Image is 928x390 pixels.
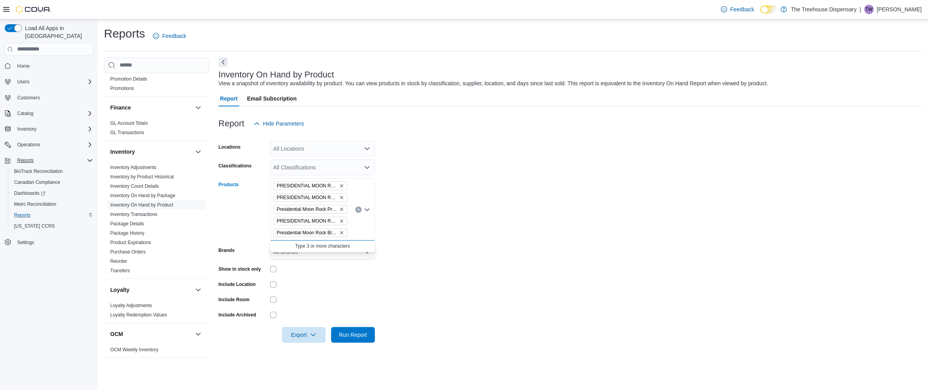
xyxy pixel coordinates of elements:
[162,32,186,40] span: Feedback
[2,92,96,103] button: Customers
[5,57,93,268] nav: Complex example
[110,183,159,189] a: Inventory Count Details
[339,331,367,339] span: Run Report
[277,182,338,190] span: PRESIDENTIAL MOON ROCK BLUNT CLASSIC.
[110,312,167,318] a: Loyalty Redemption Values
[110,239,151,246] span: Product Expirations
[110,192,176,199] span: Inventory On Hand by Package
[11,210,93,220] span: Reports
[110,85,134,92] span: Promotions
[193,103,203,112] button: Finance
[14,156,37,165] button: Reports
[104,301,209,323] div: Loyalty
[11,178,93,187] span: Canadian Compliance
[14,179,60,185] span: Canadian Compliance
[110,86,134,91] a: Promotions
[193,147,203,156] button: Inventory
[17,110,33,117] span: Catalog
[14,61,93,71] span: Home
[110,365,129,373] h3: Pricing
[110,312,167,318] span: Loyalty Redemption Values
[2,108,96,119] button: Catalog
[8,177,96,188] button: Canadian Compliance
[219,281,256,288] label: Include Location
[339,195,344,200] button: Remove PRESIDENTIAL MOON ROCK BLUNT WAUI. from selection in this group
[14,140,93,149] span: Operations
[110,347,158,353] span: OCM Weekly Inventory
[17,157,34,164] span: Reports
[11,167,93,176] span: BioTrack Reconciliation
[865,5,873,14] span: TW
[110,286,192,294] button: Loyalty
[8,221,96,232] button: [US_STATE] CCRS
[110,148,192,156] button: Inventory
[287,327,321,343] span: Export
[355,207,362,213] button: Clear input
[718,2,757,17] a: Feedback
[110,330,123,338] h3: OCM
[110,193,176,198] a: Inventory On Hand by Package
[273,193,348,202] span: PRESIDENTIAL MOON ROCK BLUNT WAUI.
[110,249,146,255] a: Purchase Orders
[150,28,189,44] a: Feedback
[17,126,36,132] span: Inventory
[864,5,874,14] div: Tina Wilkins
[110,165,156,170] a: Inventory Adjustments
[219,163,252,169] label: Classifications
[14,140,43,149] button: Operations
[11,189,93,198] span: Dashboards
[270,241,375,252] button: Type 3 or more characters
[219,182,239,188] label: Products
[219,266,261,272] label: Show in stock only
[14,237,93,247] span: Settings
[110,130,144,135] a: GL Transactions
[270,241,375,252] div: Choose from the following options
[219,70,334,79] h3: Inventory On Hand by Product
[110,174,174,180] span: Inventory by Product Historical
[110,76,147,82] a: Promotion Details
[364,146,370,152] button: Open list of options
[760,5,777,14] input: Dark Mode
[17,95,40,101] span: Customers
[104,163,209,279] div: Inventory
[877,5,922,14] p: [PERSON_NAME]
[110,104,131,111] h3: Finance
[8,210,96,221] button: Reports
[14,212,30,218] span: Reports
[17,63,30,69] span: Home
[110,230,144,236] a: Package History
[273,205,348,214] span: Presidential Moon Rock Preroll Classic
[364,207,370,213] button: Close list of options
[110,303,152,308] a: Loyalty Adjustments
[791,5,856,14] p: The Treehouse Dispensary
[11,167,66,176] a: BioTrack Reconciliation
[11,221,58,231] a: [US_STATE] CCRS
[277,205,338,213] span: Presidential Moon Rock Preroll Classic
[14,238,37,247] a: Settings
[110,365,192,373] button: Pricing
[110,221,144,227] span: Package Details
[2,76,96,87] button: Users
[193,285,203,295] button: Loyalty
[331,327,375,343] button: Run Report
[14,168,63,174] span: BioTrack Reconciliation
[219,247,235,253] label: Brands
[339,207,344,212] button: Remove Presidential Moon Rock Preroll Classic from selection in this group
[110,302,152,309] span: Loyalty Adjustments
[339,219,344,223] button: Remove PRESIDENTIAL MOON ROCK BLUNT SKYWALKER. from selection in this group
[193,364,203,374] button: Pricing
[11,210,34,220] a: Reports
[110,148,135,156] h3: Inventory
[110,212,158,217] a: Inventory Transactions
[273,182,348,190] span: PRESIDENTIAL MOON ROCK BLUNT CLASSIC.
[2,139,96,150] button: Operations
[273,217,348,225] span: PRESIDENTIAL MOON ROCK BLUNT SKYWALKER.
[110,202,173,208] a: Inventory On Hand by Product
[2,236,96,248] button: Settings
[2,60,96,72] button: Home
[17,142,40,148] span: Operations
